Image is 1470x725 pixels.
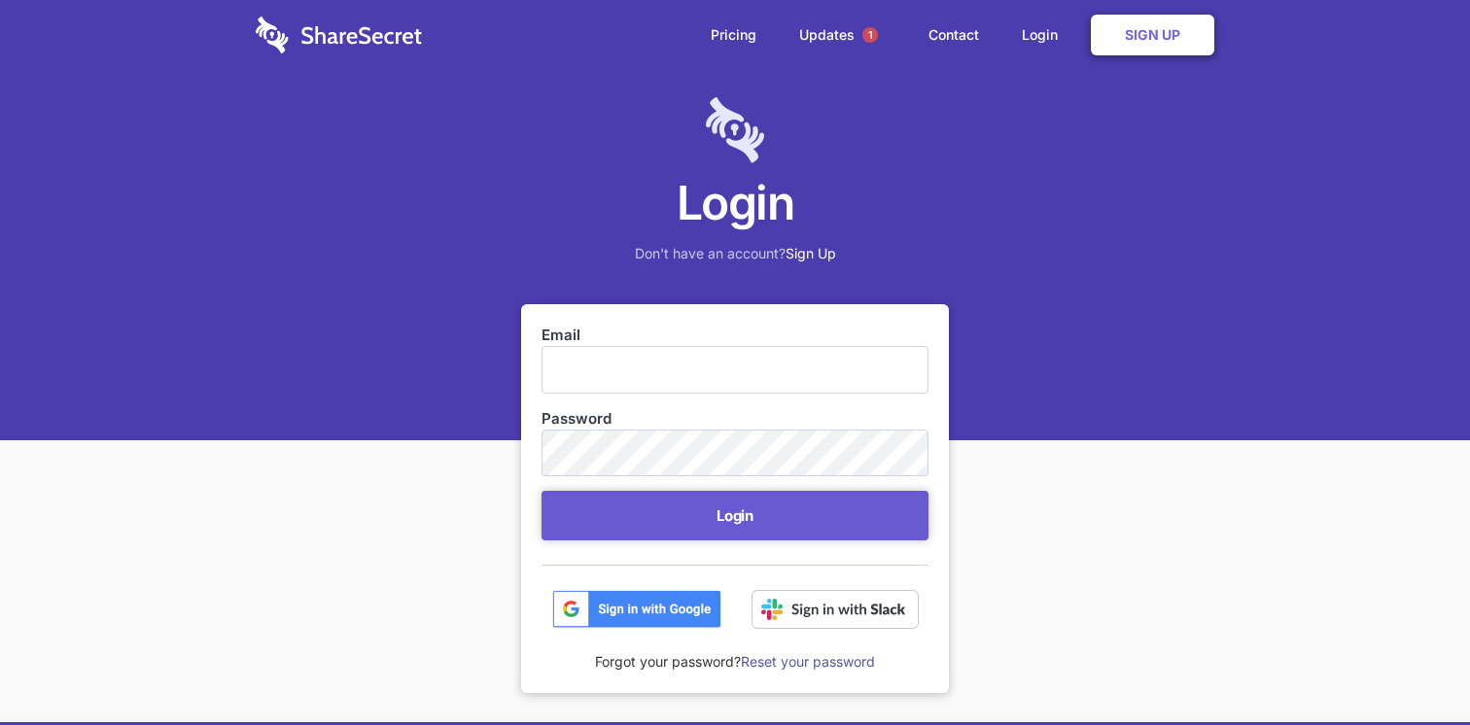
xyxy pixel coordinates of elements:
label: Password [542,408,928,430]
img: Sign in with Slack [752,590,919,629]
a: Sign Up [1091,15,1214,55]
a: Reset your password [741,653,875,670]
a: Login [1002,5,1087,65]
span: 1 [862,27,878,43]
img: logo-lt-purple-60x68@2x-c671a683ea72a1d466fb5d642181eefbee81c4e10ba9aed56c8e1d7e762e8086.png [706,97,764,163]
a: Pricing [691,5,776,65]
button: Login [542,491,928,540]
label: Email [542,325,928,346]
img: logo-wordmark-white-trans-d4663122ce5f474addd5e946df7df03e33cb6a1c49d2221995e7729f52c070b2.svg [256,17,422,53]
img: btn_google_signin_dark_normal_web@2x-02e5a4921c5dab0481f19210d7229f84a41d9f18e5bdafae021273015eeb... [552,590,721,629]
div: Forgot your password? [542,629,928,673]
a: Contact [909,5,998,65]
a: Sign Up [786,245,836,261]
